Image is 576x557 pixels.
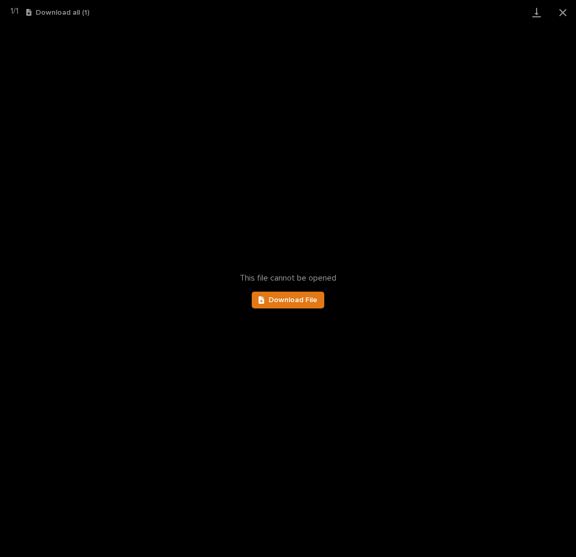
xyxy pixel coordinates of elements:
button: Download all (1) [26,9,89,16]
span: 1 [11,7,13,15]
span: This file cannot be opened [240,273,336,283]
a: Download File [252,292,324,308]
span: Download File [269,296,317,304]
span: 1 [16,7,18,15]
